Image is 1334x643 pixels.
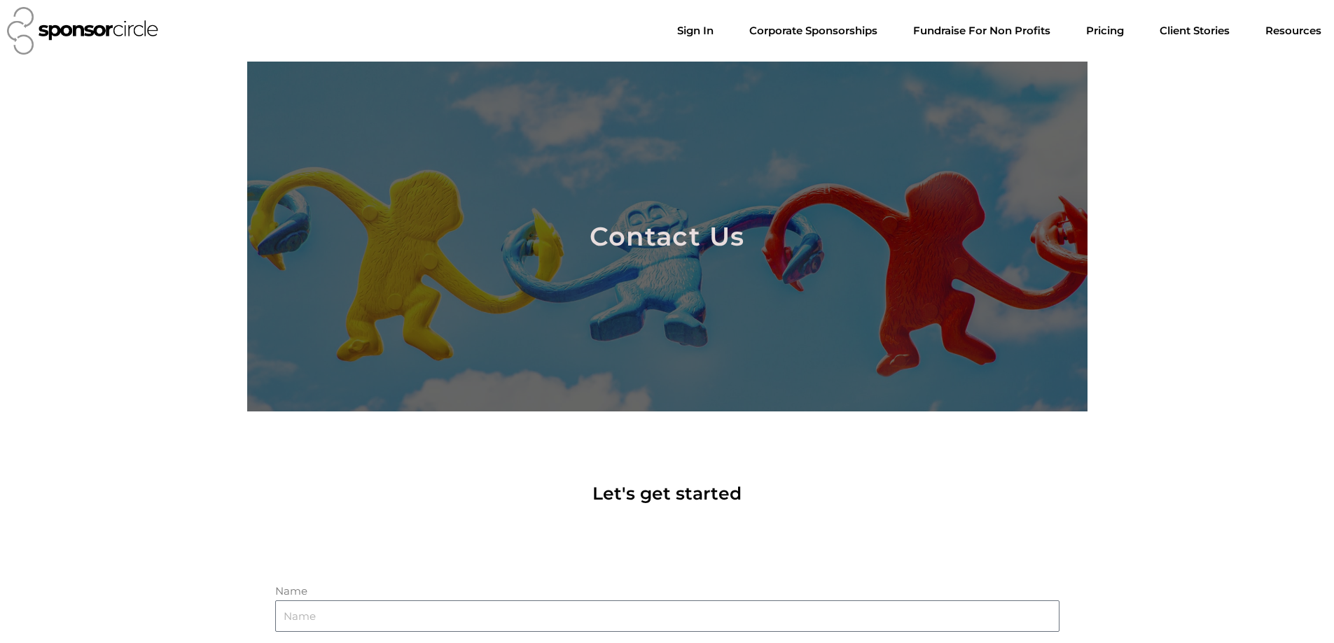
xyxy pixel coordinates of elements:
[275,600,1059,633] input: Name
[1254,17,1333,45] a: Resources
[422,481,912,506] h4: Let's get started
[275,583,307,600] label: Name
[1075,17,1135,45] a: Pricing
[738,17,889,45] a: Corporate SponsorshipsMenu Toggle
[666,17,725,45] a: Sign In
[1148,17,1241,45] a: Client Stories
[666,17,1333,45] nav: Menu
[7,7,158,55] img: Sponsor Circle logo
[902,17,1062,45] a: Fundraise For Non ProfitsMenu Toggle
[385,217,949,256] h2: Contact Us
